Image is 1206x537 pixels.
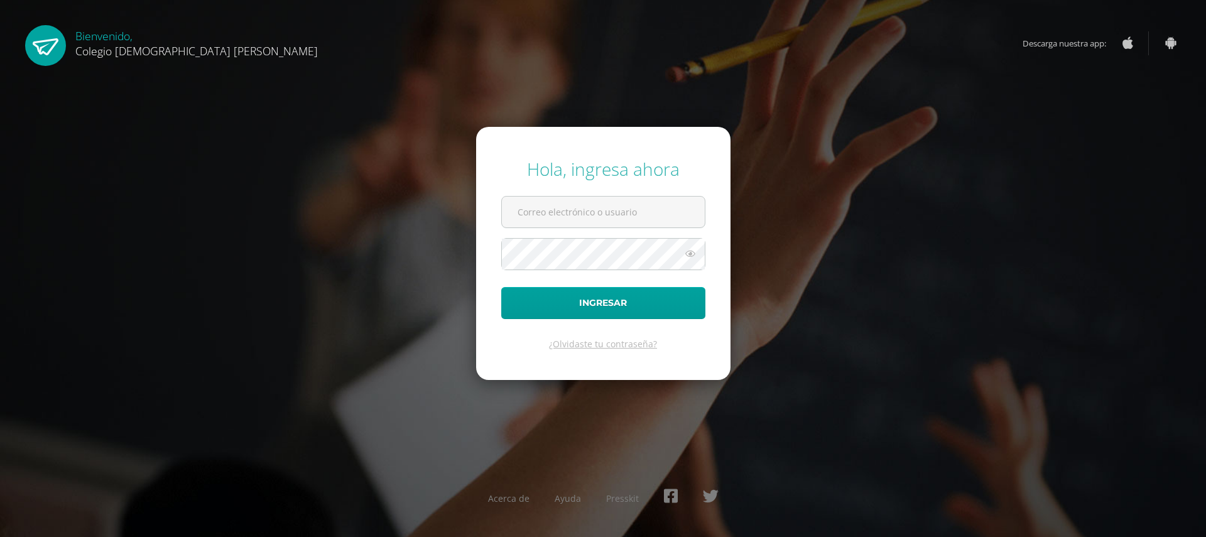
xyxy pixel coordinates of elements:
a: ¿Olvidaste tu contraseña? [549,338,657,350]
span: Colegio [DEMOGRAPHIC_DATA] [PERSON_NAME] [75,43,318,58]
a: Presskit [606,492,639,504]
span: Descarga nuestra app: [1023,31,1119,55]
div: Bienvenido, [75,25,318,58]
a: Ayuda [555,492,581,504]
a: Acerca de [488,492,530,504]
button: Ingresar [501,287,705,319]
input: Correo electrónico o usuario [502,197,705,227]
div: Hola, ingresa ahora [501,157,705,181]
